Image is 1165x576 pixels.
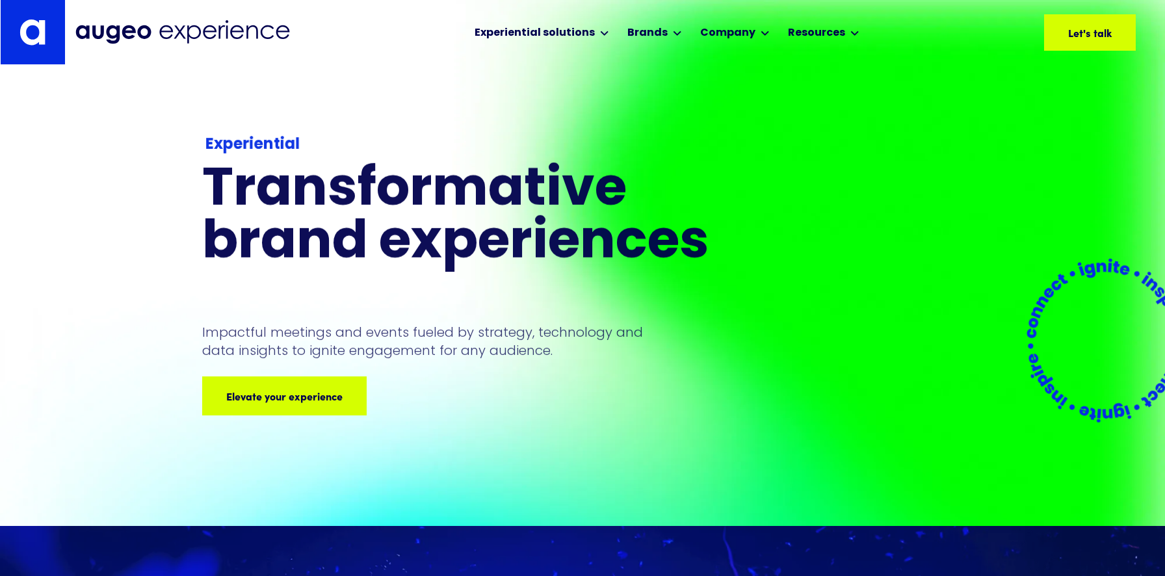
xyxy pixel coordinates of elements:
[202,323,649,360] p: Impactful meetings and events fueled by strategy, technology and data insights to ignite engageme...
[627,25,668,41] div: Brands
[20,19,46,46] img: Augeo's "a" monogram decorative logo in white.
[700,25,755,41] div: Company
[75,20,290,44] img: Augeo Experience business unit full logo in midnight blue.
[202,376,367,415] a: Elevate your experience
[475,25,595,41] div: Experiential solutions
[205,134,761,157] div: Experiential
[1044,14,1136,51] a: Let's talk
[788,25,845,41] div: Resources
[202,165,764,270] h1: Transformative brand experiences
